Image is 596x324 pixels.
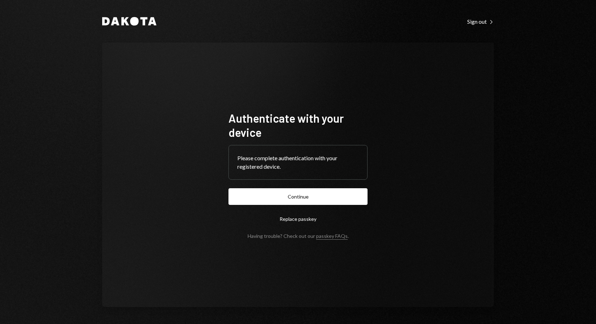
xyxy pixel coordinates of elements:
[228,111,368,139] h1: Authenticate with your device
[467,17,494,25] a: Sign out
[228,211,368,227] button: Replace passkey
[228,188,368,205] button: Continue
[237,154,359,171] div: Please complete authentication with your registered device.
[467,18,494,25] div: Sign out
[248,233,349,239] div: Having trouble? Check out our .
[316,233,348,240] a: passkey FAQs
